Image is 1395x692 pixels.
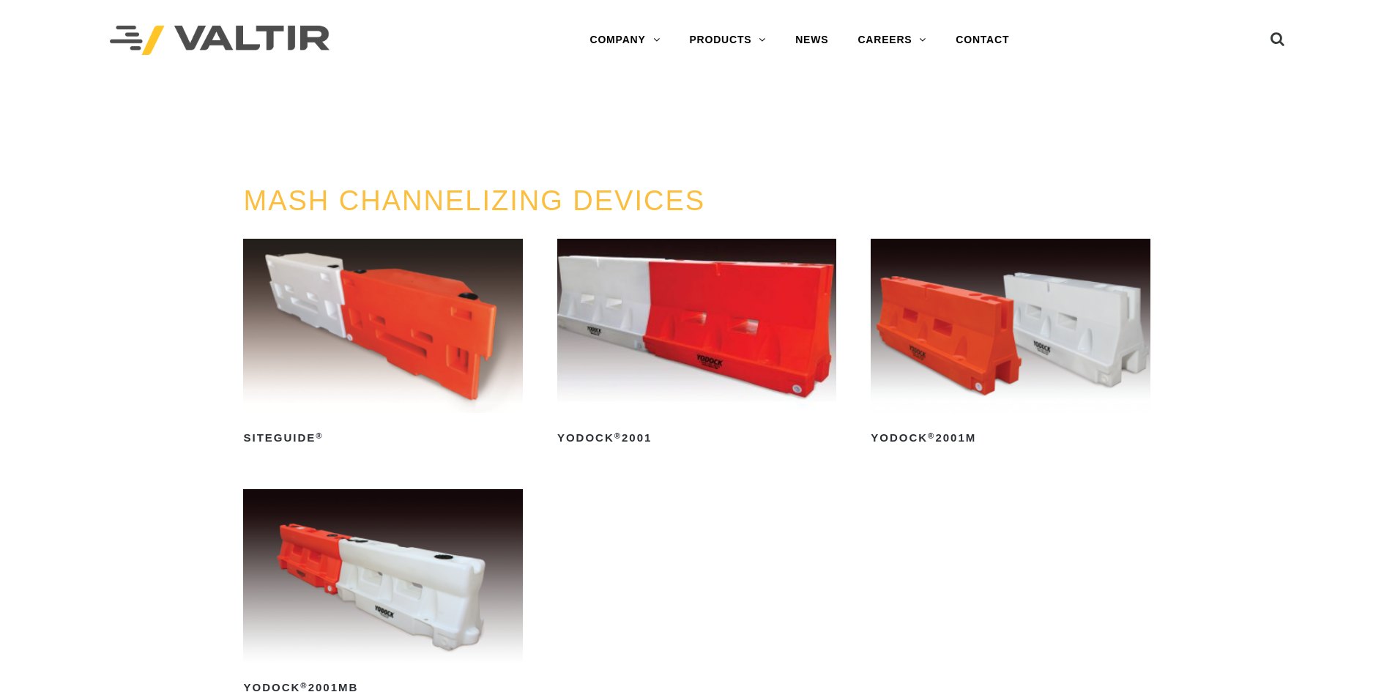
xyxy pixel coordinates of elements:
h2: Yodock 2001M [871,426,1150,450]
a: PRODUCTS [674,26,781,55]
a: NEWS [781,26,843,55]
a: MASH CHANNELIZING DEVICES [243,185,705,216]
a: Yodock®2001M [871,239,1150,450]
a: SiteGuide® [243,239,522,450]
sup: ® [316,431,323,440]
sup: ® [614,431,622,440]
a: CAREERS [843,26,941,55]
sup: ® [300,681,308,690]
a: COMPANY [575,26,674,55]
sup: ® [928,431,935,440]
a: CONTACT [941,26,1024,55]
h2: Yodock 2001 [557,426,836,450]
img: Yodock 2001 Water Filled Barrier and Barricade [557,239,836,413]
img: Valtir [110,26,330,56]
a: Yodock®2001 [557,239,836,450]
h2: SiteGuide [243,426,522,450]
